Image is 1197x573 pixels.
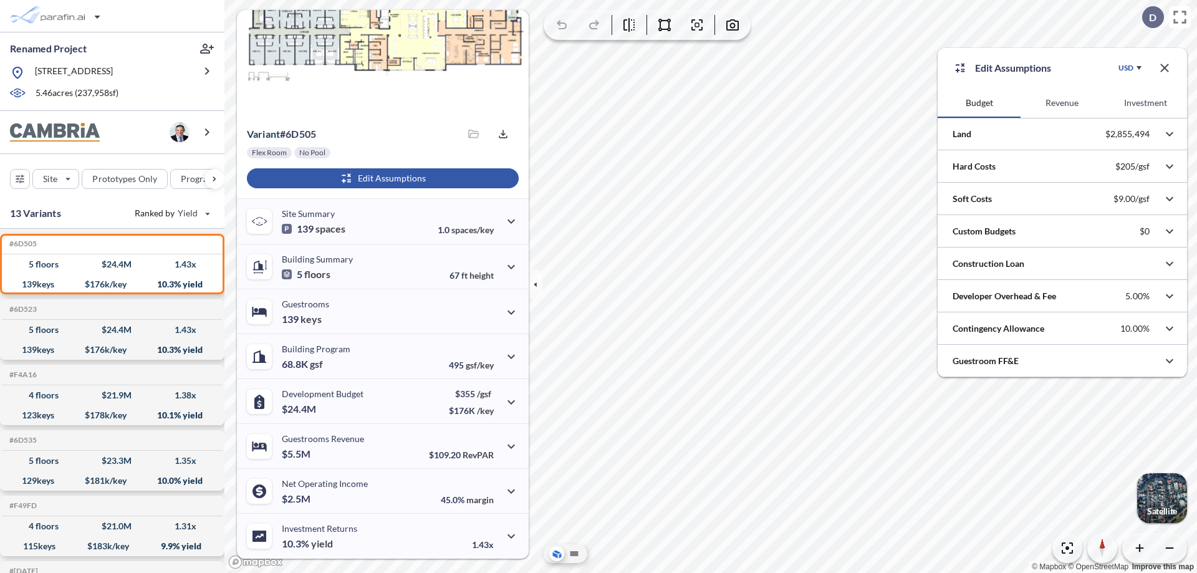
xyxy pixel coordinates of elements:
[1140,226,1150,237] p: $0
[469,270,494,281] span: height
[299,148,325,158] p: No Pool
[438,224,494,235] p: 1.0
[953,355,1019,367] p: Guestroom FF&E
[567,546,582,561] button: Site Plan
[247,168,519,188] button: Edit Assumptions
[282,493,312,505] p: $2.5M
[953,193,992,205] p: Soft Costs
[282,478,368,489] p: Net Operating Income
[449,388,494,399] p: $355
[282,433,364,444] p: Guestrooms Revenue
[252,148,287,158] p: Flex Room
[247,128,280,140] span: Variant
[449,270,494,281] p: 67
[282,448,312,460] p: $5.5M
[449,405,494,416] p: $176K
[282,358,323,370] p: 68.8K
[953,128,971,140] p: Land
[953,258,1024,270] p: Construction Loan
[953,225,1016,238] p: Custom Budgets
[282,299,329,309] p: Guestrooms
[1105,128,1150,140] p: $2,855,494
[7,370,37,379] h5: Click to copy the code
[170,169,238,189] button: Program
[311,537,333,550] span: yield
[477,405,494,416] span: /key
[1137,473,1187,523] button: Switcher ImageSatellite
[82,169,168,189] button: Prototypes Only
[36,87,118,100] p: 5.46 acres ( 237,958 sf)
[247,128,316,140] p: # 6d505
[170,122,190,142] img: user logo
[1113,193,1150,205] p: $9.00/gsf
[282,403,318,415] p: $24.4M
[7,436,37,445] h5: Click to copy the code
[472,539,494,550] p: 1.43x
[125,203,218,223] button: Ranked by Yield
[1147,506,1177,516] p: Satellite
[1120,323,1150,334] p: 10.00%
[43,173,57,185] p: Site
[451,224,494,235] span: spaces/key
[461,270,468,281] span: ft
[282,254,353,264] p: Building Summary
[10,42,87,55] p: Renamed Project
[315,223,345,235] span: spaces
[282,208,335,219] p: Site Summary
[1137,473,1187,523] img: Switcher Image
[7,239,37,248] h5: Click to copy the code
[282,268,330,281] p: 5
[449,360,494,370] p: 495
[441,494,494,505] p: 45.0%
[10,123,100,142] img: BrandImage
[1021,88,1103,118] button: Revenue
[938,88,1021,118] button: Budget
[463,450,494,460] span: RevPAR
[228,555,283,569] a: Mapbox homepage
[975,60,1051,75] p: Edit Assumptions
[466,360,494,370] span: gsf/key
[300,313,322,325] span: keys
[310,358,323,370] span: gsf
[10,206,61,221] p: 13 Variants
[1104,88,1187,118] button: Investment
[477,388,491,399] span: /gsf
[32,169,79,189] button: Site
[7,305,37,314] h5: Click to copy the code
[282,537,333,550] p: 10.3%
[1149,12,1156,23] p: D
[466,494,494,505] span: margin
[953,322,1044,335] p: Contingency Allowance
[282,313,322,325] p: 139
[92,173,157,185] p: Prototypes Only
[35,65,113,80] p: [STREET_ADDRESS]
[178,207,198,219] span: Yield
[1132,562,1194,571] a: Improve this map
[282,523,357,534] p: Investment Returns
[953,290,1056,302] p: Developer Overhead & Fee
[304,268,330,281] span: floors
[1032,562,1066,571] a: Mapbox
[1115,161,1150,172] p: $205/gsf
[953,160,996,173] p: Hard Costs
[282,388,363,399] p: Development Budget
[282,344,350,354] p: Building Program
[7,501,37,510] h5: Click to copy the code
[1068,562,1128,571] a: OpenStreetMap
[181,173,216,185] p: Program
[1125,291,1150,302] p: 5.00%
[429,450,494,460] p: $109.20
[549,546,564,561] button: Aerial View
[1118,63,1133,73] div: USD
[282,223,345,235] p: 139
